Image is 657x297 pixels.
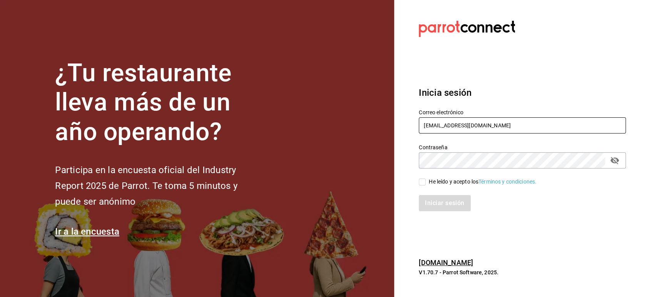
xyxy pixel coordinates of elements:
[419,269,626,276] p: V1.70.7 - Parrot Software, 2025.
[419,86,626,100] h3: Inicia sesión
[429,178,537,186] div: He leído y acepto los
[419,259,473,267] a: [DOMAIN_NAME]
[419,117,626,133] input: Ingresa tu correo electrónico
[55,58,263,147] h1: ¿Tu restaurante lleva más de un año operando?
[55,162,263,209] h2: Participa en la encuesta oficial del Industry Report 2025 de Parrot. Te toma 5 minutos y puede se...
[419,109,626,115] label: Correo electrónico
[608,154,621,167] button: passwordField
[419,144,626,150] label: Contraseña
[478,179,537,185] a: Términos y condiciones.
[55,226,119,237] a: Ir a la encuesta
